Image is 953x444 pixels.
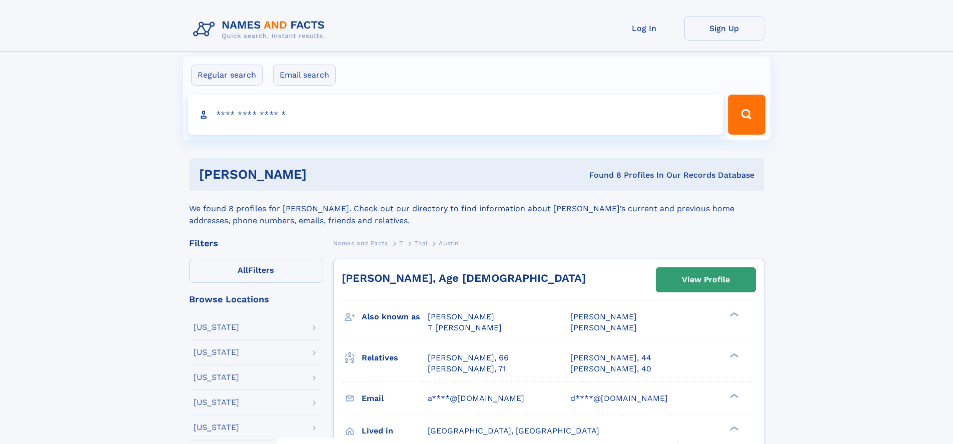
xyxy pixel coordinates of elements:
[428,323,502,332] span: T [PERSON_NAME]
[414,237,427,249] a: Thai
[342,272,586,284] a: [PERSON_NAME], Age [DEMOGRAPHIC_DATA]
[448,170,754,181] div: Found 8 Profiles In Our Records Database
[273,65,336,86] label: Email search
[199,168,448,181] h1: [PERSON_NAME]
[194,348,239,356] div: [US_STATE]
[188,95,724,135] input: search input
[194,423,239,431] div: [US_STATE]
[727,425,739,431] div: ❯
[194,323,239,331] div: [US_STATE]
[362,390,428,407] h3: Email
[362,349,428,366] h3: Relatives
[428,352,509,363] a: [PERSON_NAME], 66
[727,352,739,358] div: ❯
[684,16,764,41] a: Sign Up
[727,311,739,318] div: ❯
[727,392,739,399] div: ❯
[238,265,248,275] span: All
[399,240,403,247] span: T
[189,259,323,283] label: Filters
[439,240,459,247] span: Austin
[570,352,651,363] a: [PERSON_NAME], 44
[428,312,494,321] span: [PERSON_NAME]
[362,422,428,439] h3: Lived in
[194,398,239,406] div: [US_STATE]
[189,16,333,43] img: Logo Names and Facts
[728,95,765,135] button: Search Button
[414,240,427,247] span: Thai
[399,237,403,249] a: T
[428,363,506,374] a: [PERSON_NAME], 71
[189,295,323,304] div: Browse Locations
[333,237,388,249] a: Names and Facts
[570,312,637,321] span: [PERSON_NAME]
[194,373,239,381] div: [US_STATE]
[189,239,323,248] div: Filters
[362,308,428,325] h3: Also known as
[189,191,764,227] div: We found 8 profiles for [PERSON_NAME]. Check out our directory to find information about [PERSON_...
[191,65,263,86] label: Regular search
[428,426,599,435] span: [GEOGRAPHIC_DATA], [GEOGRAPHIC_DATA]
[570,323,637,332] span: [PERSON_NAME]
[604,16,684,41] a: Log In
[656,268,755,292] a: View Profile
[682,268,730,291] div: View Profile
[570,363,651,374] a: [PERSON_NAME], 40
